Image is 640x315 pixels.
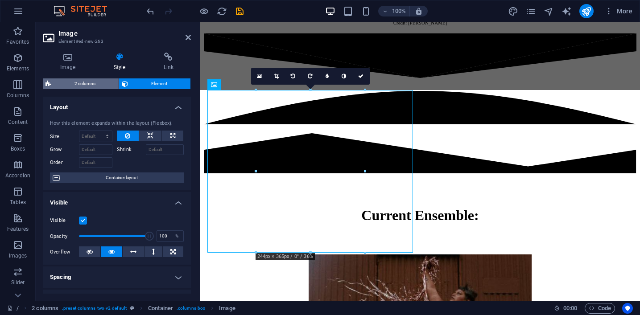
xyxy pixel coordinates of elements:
span: Code [589,303,611,314]
i: Design (Ctrl+Alt+Y) [508,6,518,16]
button: Container layout [50,172,184,183]
i: Save (Ctrl+S) [235,6,245,16]
button: save [234,6,245,16]
a: Select files from the file manager, stock photos, or upload file(s) [251,68,268,85]
i: Navigator [544,6,554,16]
span: 2 columns [54,78,116,89]
h6: 100% [392,6,406,16]
label: Visible [50,215,79,226]
i: AI Writer [562,6,572,16]
span: . preset-columns-two-v2-default [62,303,127,314]
button: Code [585,303,615,314]
button: 2 columns [43,78,119,89]
p: Columns [7,92,29,99]
input: Default [79,144,112,155]
h4: Layout [43,97,191,113]
h4: Style [96,53,146,71]
label: Order [50,157,79,168]
label: Grow [50,144,79,155]
span: Container layout [62,172,181,183]
a: Confirm ( ⌘ ⏎ ) [353,68,370,85]
p: Accordion [5,172,30,179]
h4: Border [43,290,191,311]
span: 00 00 [563,303,577,314]
a: Rotate right 90° [302,68,319,85]
i: Pages (Ctrl+Alt+S) [526,6,536,16]
h4: Visible [43,192,191,208]
img: Editor Logo [51,6,118,16]
h3: Element #ed-new-263 [58,37,173,45]
p: Tables [10,199,26,206]
label: Shrink [117,144,146,155]
span: . columns-box [177,303,205,314]
div: % [171,231,183,241]
button: Click here to leave preview mode and continue editing [198,6,209,16]
p: Elements [7,65,29,72]
h2: Image [58,29,191,37]
p: Slider [11,279,25,286]
button: pages [526,6,537,16]
span: Click to select. Double-click to edit [32,303,58,314]
label: Size [50,134,79,139]
button: undo [145,6,156,16]
i: This element is a customizable preset [130,306,134,311]
h4: Spacing [43,266,191,288]
p: Features [7,225,29,233]
h4: Link [146,53,191,71]
input: Default [146,144,184,155]
a: Greyscale [336,68,353,85]
p: Boxes [11,145,25,152]
p: Content [8,119,28,126]
button: publish [579,4,594,18]
button: text_generator [562,6,572,16]
button: 100% [378,6,410,16]
div: How this element expands within the layout (Flexbox). [50,120,184,127]
button: More [601,4,636,18]
button: design [508,6,519,16]
button: Element [119,78,190,89]
h4: Image [43,53,96,71]
h6: Session time [554,303,578,314]
input: Default [79,157,112,168]
button: Usercentrics [622,303,633,314]
span: More [604,7,632,16]
i: Publish [581,6,591,16]
span: Click to select. Double-click to edit [219,303,235,314]
span: Click to select. Double-click to edit [148,303,173,314]
nav: breadcrumb [32,303,235,314]
i: Undo: Change orientation (Ctrl+Z) [145,6,156,16]
span: : [570,305,571,311]
a: Blur [319,68,336,85]
button: navigator [544,6,554,16]
span: Element [131,78,188,89]
a: Rotate left 90° [285,68,302,85]
button: reload [216,6,227,16]
label: Opacity [50,234,79,239]
i: Reload page [217,6,227,16]
a: Crop mode [268,68,285,85]
a: Click to cancel selection. Double-click to open Pages [7,303,19,314]
p: Images [9,252,27,259]
i: On resize automatically adjust zoom level to fit chosen device. [415,7,423,15]
label: Overflow [50,247,79,258]
p: Favorites [6,38,29,45]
